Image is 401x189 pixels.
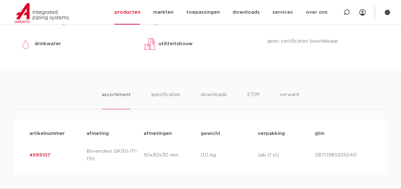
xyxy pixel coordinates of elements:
[86,148,144,163] p: Bovendeel GK110-111-150
[258,130,315,137] p: verpakking
[29,153,50,157] a: 4595107
[315,130,372,137] p: gtin
[151,91,180,109] li: specificaties
[143,38,156,50] img: utiliteitsbouw
[19,38,32,50] img: drinkwater
[315,151,372,159] p: 08711985335040
[29,130,86,137] p: artikelnummer
[144,151,201,159] p: 50x30x30 mm
[34,40,61,48] p: drinkwater
[258,151,315,159] p: zak (1 st)
[159,40,193,48] p: utiliteitsbouw
[201,130,258,137] p: gewicht
[200,91,226,109] li: downloads
[144,130,201,137] p: afmetingen
[86,130,144,137] p: afmeting
[267,38,382,45] p: geen certificaten beschikbaar
[247,91,259,109] li: ETIM
[279,91,299,109] li: verwant
[102,91,131,109] li: assortiment
[201,151,258,159] p: 0,11 kg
